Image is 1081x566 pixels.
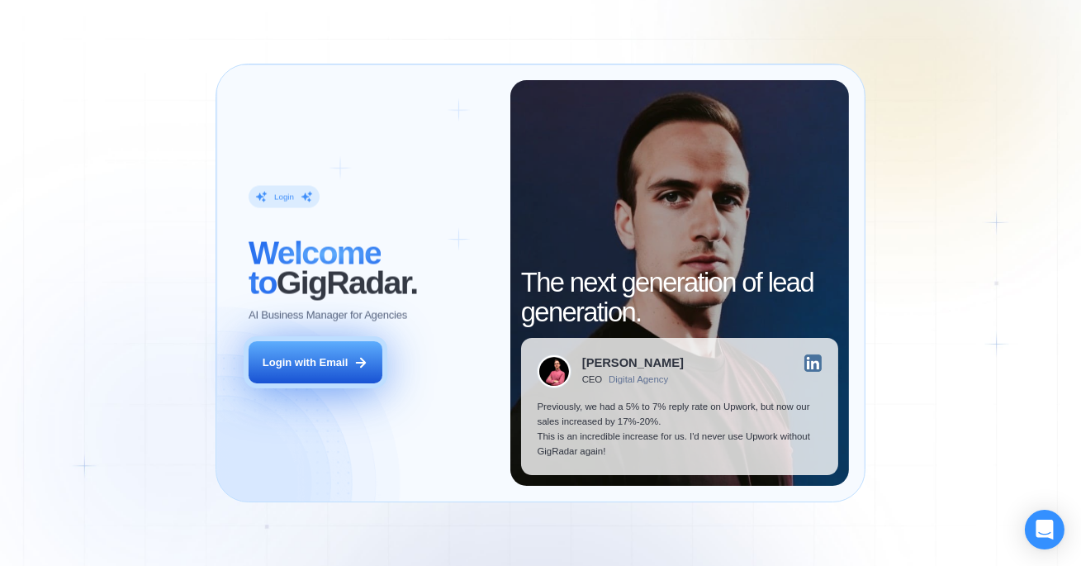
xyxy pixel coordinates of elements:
[263,355,348,370] div: Login with Email
[582,374,602,385] div: CEO
[249,341,382,383] button: Login with Email
[249,235,381,301] span: Welcome to
[1025,510,1064,549] div: Open Intercom Messenger
[582,357,684,369] div: [PERSON_NAME]
[609,374,668,385] div: Digital Agency
[274,191,294,202] div: Login
[249,238,494,297] h2: ‍ GigRadar.
[521,268,838,327] h2: The next generation of lead generation.
[249,308,407,323] p: AI Business Manager for Agencies
[537,399,822,459] p: Previously, we had a 5% to 7% reply rate on Upwork, but now our sales increased by 17%-20%. This ...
